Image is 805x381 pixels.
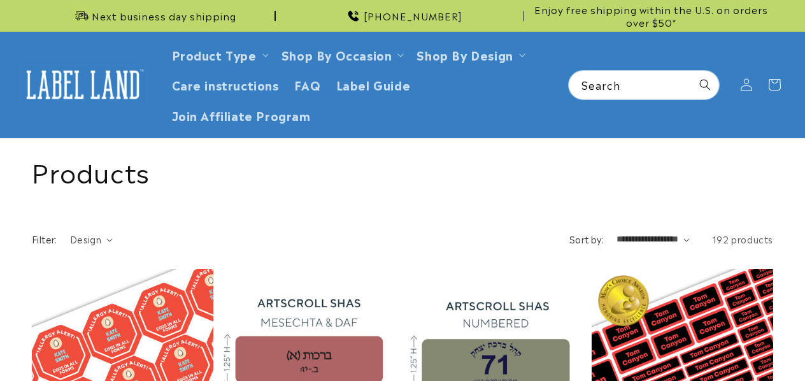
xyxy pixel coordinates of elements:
img: Label Land [19,65,146,104]
h2: Filter: [32,233,57,246]
a: Label Land [15,60,152,109]
span: Enjoy free shipping within the U.S. on orders over $50* [529,3,773,28]
summary: Design (0 selected) [70,233,113,246]
span: Join Affiliate Program [172,108,311,122]
summary: Shop By Occasion [274,40,410,69]
span: 192 products [712,233,773,245]
h1: Products [32,154,773,187]
a: Shop By Design [417,46,513,63]
span: Care instructions [172,77,279,92]
a: Product Type [172,46,257,63]
a: Care instructions [164,69,287,99]
summary: Shop By Design [409,40,530,69]
summary: Product Type [164,40,274,69]
a: Join Affiliate Program [164,100,318,130]
span: Label Guide [336,77,411,92]
a: Label Guide [329,69,418,99]
span: [PHONE_NUMBER] [364,10,462,22]
label: Sort by: [569,233,604,245]
span: Design [70,233,101,245]
a: FAQ [287,69,329,99]
span: Shop By Occasion [281,47,392,62]
span: FAQ [294,77,321,92]
button: Search [691,71,719,99]
span: Next business day shipping [92,10,236,22]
